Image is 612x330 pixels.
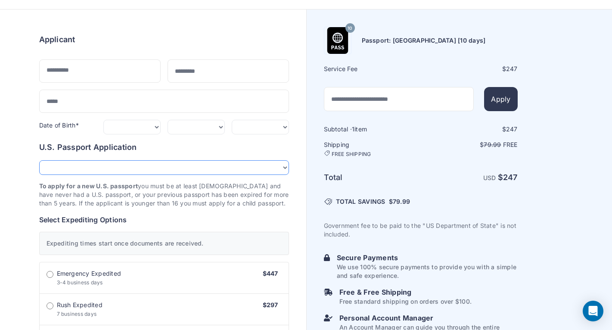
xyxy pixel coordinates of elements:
span: 7 business days [57,311,97,317]
span: 79.99 [484,141,501,148]
span: $447 [263,270,278,277]
span: 10 [348,23,352,34]
span: 247 [506,65,518,72]
span: 1 [352,125,354,133]
p: We use 100% secure payments to provide you with a simple and safe experience. [337,263,518,280]
h6: Secure Payments [337,252,518,263]
span: Free [503,141,518,148]
p: Free standard shipping on orders over $100. [339,297,472,306]
h6: U.S. Passport Application [39,141,289,153]
div: $ [422,125,518,134]
h6: Subtotal · item [324,125,420,134]
p: $ [422,140,518,149]
h6: Applicant [39,34,75,46]
span: 247 [503,173,518,182]
button: Apply [484,87,517,111]
h6: Shipping [324,140,420,158]
span: Rush Expedited [57,301,103,309]
h6: Free & Free Shipping [339,287,472,297]
span: $ [389,197,410,206]
span: Emergency Expedited [57,269,121,278]
p: you must be at least [DEMOGRAPHIC_DATA] and have never had a U.S. passport, or your previous pass... [39,182,289,208]
h6: Personal Account Manager [339,313,518,323]
div: $ [422,65,518,73]
p: Government fee to be paid to the "US Department of State" is not included. [324,221,518,239]
span: $297 [263,301,278,308]
span: 79.99 [393,198,410,205]
span: USD [483,174,496,181]
h6: Select Expediting Options [39,215,289,225]
span: FREE SHIPPING [332,151,371,158]
span: 3-4 business days [57,279,103,286]
div: Expediting times start once documents are received. [39,232,289,255]
span: TOTAL SAVINGS [336,197,385,206]
div: Open Intercom Messenger [583,301,603,321]
span: 247 [506,125,518,133]
strong: To apply for a new U.S. passport [39,182,138,190]
h6: Passport: [GEOGRAPHIC_DATA] [10 days] [362,36,486,45]
label: Date of Birth* [39,121,79,129]
strong: $ [498,173,518,182]
h6: Service Fee [324,65,420,73]
h6: Total [324,171,420,184]
img: Product Name [324,27,351,54]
